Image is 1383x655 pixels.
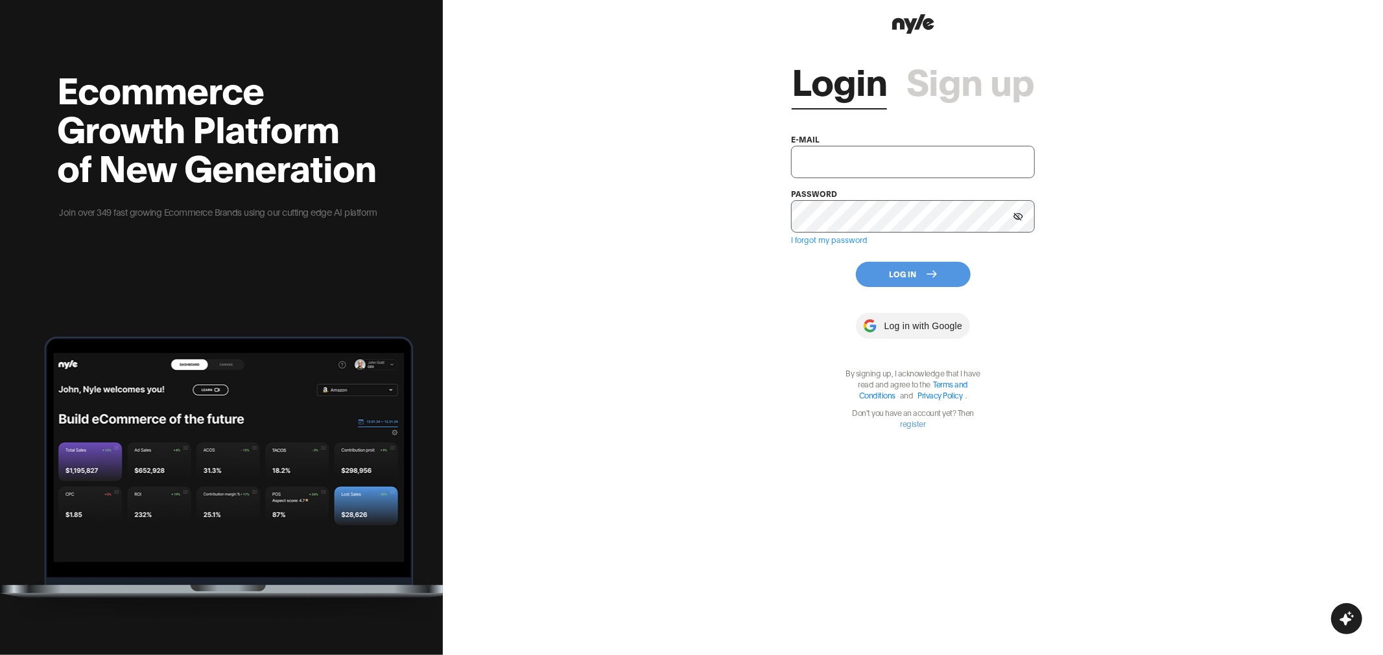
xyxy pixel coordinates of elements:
[838,407,987,429] p: Don't you have an account yet? Then
[859,379,968,400] a: Terms and Conditions
[838,367,987,400] p: By signing up, I acknowledge that I have read and agree to the .
[791,189,837,198] label: password
[57,205,379,219] p: Join over 349 fast growing Ecommerce Brands using our cutting edge AI platform
[57,69,379,185] h2: Ecommerce Growth Platform of New Generation
[917,390,962,400] a: Privacy Policy
[791,235,868,244] a: I forgot my password
[901,419,926,428] a: register
[792,60,887,99] a: Login
[791,134,820,144] label: e-mail
[897,390,917,400] span: and
[906,60,1034,99] a: Sign up
[856,313,970,339] button: Log in with Google
[856,262,971,287] button: Log In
